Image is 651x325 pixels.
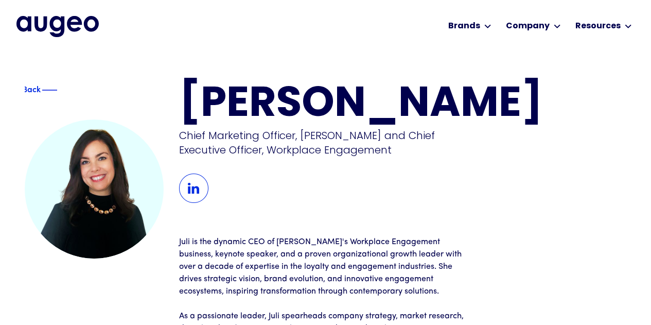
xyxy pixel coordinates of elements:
div: Back [22,82,41,95]
img: LinkedIn Icon [179,174,208,203]
p: Juli is the dynamic CEO of [PERSON_NAME]'s Workplace Engagement business, keynote speaker, and a ... [179,236,472,298]
div: Brands [448,20,480,32]
div: Resources [575,20,621,32]
a: Blue text arrowBackBlue decorative line [25,84,68,95]
div: Chief Marketing Officer, [PERSON_NAME] and Chief Executive Officer, Workplace Engagement [179,128,476,157]
p: ‍ [179,298,472,310]
div: Company [506,20,550,32]
img: Blue decorative line [42,84,57,96]
img: Augeo's full logo in midnight blue. [16,16,99,37]
a: home [16,16,99,37]
h1: [PERSON_NAME] [179,84,627,126]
